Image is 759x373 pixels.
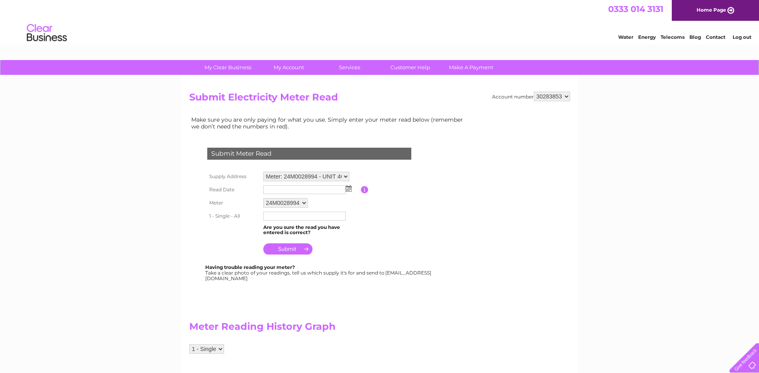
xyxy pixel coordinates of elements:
img: ... [346,185,352,192]
b: Having trouble reading your meter? [205,264,295,270]
a: Blog [689,34,701,40]
td: Are you sure the read you have entered is correct? [261,223,361,238]
div: Account number [492,92,570,101]
input: Submit [263,243,312,255]
a: Contact [706,34,725,40]
a: Water [618,34,633,40]
th: Read Date [205,183,261,196]
a: My Clear Business [195,60,261,75]
th: Meter [205,196,261,210]
a: Make A Payment [438,60,504,75]
h2: Submit Electricity Meter Read [189,92,570,107]
a: Customer Help [377,60,443,75]
div: Take a clear photo of your readings, tell us which supply it's for and send to [EMAIL_ADDRESS][DO... [205,265,433,281]
th: Supply Address [205,170,261,183]
a: Energy [638,34,656,40]
a: My Account [256,60,322,75]
h2: Meter Reading History Graph [189,321,469,336]
a: Telecoms [661,34,685,40]
img: logo.png [26,21,67,45]
a: 0333 014 3131 [608,4,663,14]
div: Submit Meter Read [207,148,411,160]
th: 1 - Single - All [205,210,261,223]
input: Information [361,186,368,193]
td: Make sure you are only paying for what you use. Simply enter your meter read below (remember we d... [189,114,469,131]
a: Log out [733,34,751,40]
a: Services [316,60,383,75]
div: Clear Business is a trading name of Verastar Limited (registered in [GEOGRAPHIC_DATA] No. 3667643... [191,4,569,39]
